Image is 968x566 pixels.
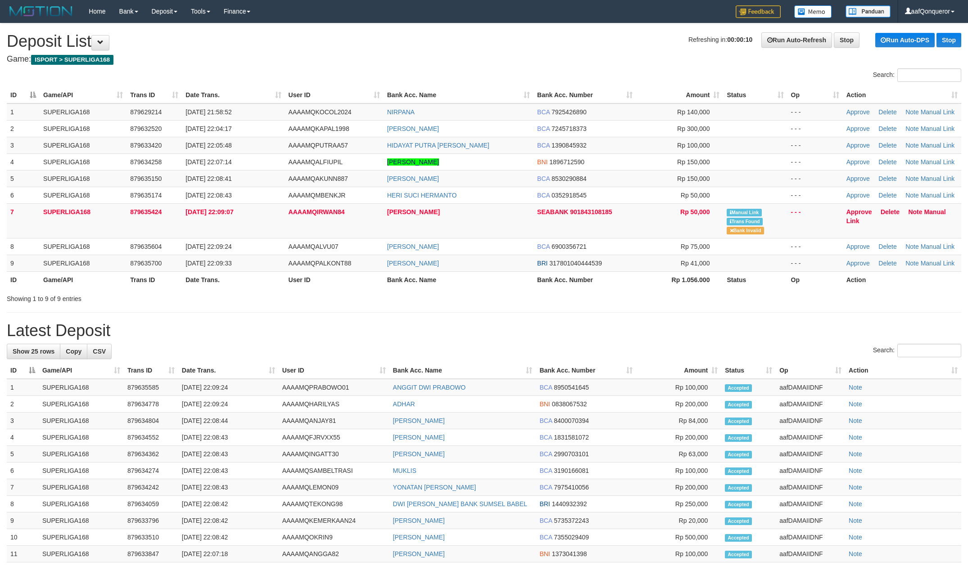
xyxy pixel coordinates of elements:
[725,401,752,409] span: Accepted
[636,496,721,512] td: Rp 250,000
[849,467,862,474] a: Note
[39,496,124,512] td: SUPERLIGA168
[39,479,124,496] td: SUPERLIGA168
[636,396,721,413] td: Rp 200,000
[849,500,862,508] a: Note
[725,384,752,392] span: Accepted
[393,467,416,474] a: MUKLIS
[554,450,589,458] span: Copy 2990703101 to clipboard
[537,175,550,182] span: BCA
[39,429,124,446] td: SUPERLIGA168
[178,396,279,413] td: [DATE] 22:09:24
[554,384,589,391] span: Copy 8950541645 to clipboard
[289,108,352,116] span: AAAAMQKOCOL2024
[539,500,550,508] span: BRI
[570,208,612,216] span: Copy 901843108185 to clipboard
[636,463,721,479] td: Rp 100,000
[554,517,589,524] span: Copy 5735372243 to clipboard
[289,158,343,166] span: AAAAMQALFIUPIL
[875,33,935,47] a: Run Auto-DPS
[905,243,919,250] a: Note
[539,450,552,458] span: BCA
[182,87,285,103] th: Date Trans.: activate to sort column ascending
[393,534,445,541] a: [PERSON_NAME]
[881,208,900,216] a: Delete
[721,362,776,379] th: Status: activate to sort column ascending
[537,108,550,116] span: BCA
[849,384,862,391] a: Note
[723,87,787,103] th: Status: activate to sort column ascending
[677,142,710,149] span: Rp 100,000
[279,479,389,496] td: AAAAMQLEMON09
[7,512,39,529] td: 9
[393,484,476,491] a: YONATAN [PERSON_NAME]
[7,396,39,413] td: 2
[552,142,587,149] span: Copy 1390845932 to clipboard
[130,142,162,149] span: 879633420
[127,87,182,103] th: Trans ID: activate to sort column ascending
[725,467,752,475] span: Accepted
[7,379,39,396] td: 1
[554,484,589,491] span: Copy 7975410056 to clipboard
[787,255,843,271] td: - - -
[537,158,547,166] span: BNI
[279,446,389,463] td: AAAAMQINGATT30
[727,218,763,225] span: Similar transaction found
[387,175,439,182] a: [PERSON_NAME]
[7,344,60,359] a: Show 25 rows
[905,108,919,116] a: Note
[878,158,896,166] a: Delete
[289,243,339,250] span: AAAAMQALVU07
[289,125,349,132] span: AAAAMQKAPAL1998
[384,271,534,288] th: Bank Acc. Name
[787,137,843,153] td: - - -
[384,87,534,103] th: Bank Acc. Name: activate to sort column ascending
[39,379,124,396] td: SUPERLIGA168
[185,125,231,132] span: [DATE] 22:04:17
[846,208,872,216] a: Approve
[554,417,589,424] span: Copy 8400070394 to clipboard
[636,512,721,529] td: Rp 20,000
[285,271,384,288] th: User ID
[285,87,384,103] th: User ID: activate to sort column ascending
[289,208,345,216] span: AAAAMQIRWAN84
[776,396,845,413] td: aafDAMAIIDNF
[178,413,279,429] td: [DATE] 22:08:44
[539,417,552,424] span: BCA
[549,260,602,267] span: Copy 317801040444539 to clipboard
[725,484,752,492] span: Accepted
[843,271,961,288] th: Action
[387,260,439,267] a: [PERSON_NAME]
[39,512,124,529] td: SUPERLIGA168
[897,68,961,82] input: Search:
[725,451,752,458] span: Accepted
[130,208,162,216] span: 879635424
[40,238,127,255] td: SUPERLIGA168
[537,142,550,149] span: BCA
[843,87,961,103] th: Action: activate to sort column ascending
[636,87,723,103] th: Amount: activate to sort column ascending
[849,434,862,441] a: Note
[549,158,584,166] span: Copy 1896712590 to clipboard
[534,271,636,288] th: Bank Acc. Number
[846,125,870,132] a: Approve
[178,429,279,446] td: [DATE] 22:08:43
[681,260,710,267] span: Rp 41,000
[921,158,955,166] a: Manual Link
[66,348,81,355] span: Copy
[124,479,178,496] td: 879634242
[534,87,636,103] th: Bank Acc. Number: activate to sort column ascending
[878,125,896,132] a: Delete
[846,5,891,18] img: panduan.png
[776,496,845,512] td: aafDAMAIIDNF
[387,125,439,132] a: [PERSON_NAME]
[7,4,75,18] img: MOTION_logo.png
[846,243,870,250] a: Approve
[7,55,961,64] h4: Game:
[846,158,870,166] a: Approve
[776,429,845,446] td: aafDAMAIIDNF
[393,550,445,557] a: [PERSON_NAME]
[40,103,127,121] td: SUPERLIGA168
[636,446,721,463] td: Rp 63,000
[7,529,39,546] td: 10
